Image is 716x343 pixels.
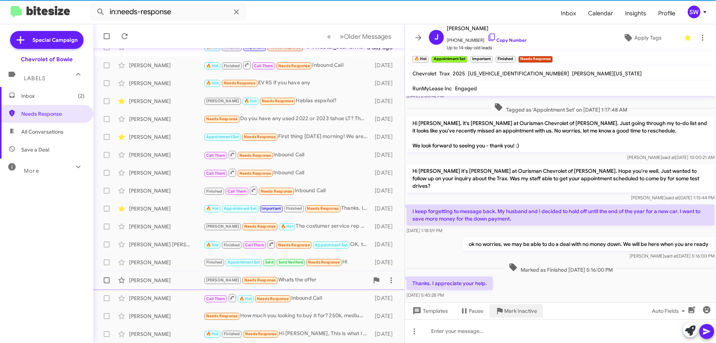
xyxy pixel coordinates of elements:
p: Thanks. I appreciate your help. [406,277,493,290]
div: EV RS if you have any [204,79,371,87]
button: SW [681,6,708,18]
span: Finished [206,260,223,265]
span: Call Them [254,63,273,68]
span: [PERSON_NAME] [DATE] 5:16:00 PM [629,253,715,259]
span: Call Them [206,153,226,158]
span: Insights [619,3,652,24]
span: (2) [78,92,85,100]
span: Chevrolet [412,70,436,77]
p: ok no worries, we may be able to do a deal with no money down. We will be here when you are ready [463,237,715,251]
span: Appointment Set [227,260,260,265]
p: I keep forgetting to message back. My husband and I decided to hold off until the end of the year... [406,205,715,225]
span: [PHONE_NUMBER] [447,33,527,44]
div: [DATE] [371,259,399,266]
button: Previous [323,29,336,44]
span: [PERSON_NAME] [206,224,239,229]
span: Finished [224,243,240,247]
div: [PERSON_NAME] [129,133,204,141]
div: [PERSON_NAME] [129,79,204,87]
span: Finished [286,206,302,211]
div: Whats the offer [204,276,369,284]
small: Important [470,56,493,63]
div: [DATE] [371,187,399,194]
span: Needs Response [262,99,293,103]
div: [PERSON_NAME] [129,312,204,320]
div: [PERSON_NAME] [129,205,204,212]
div: [DATE] [371,330,399,338]
span: Needs Response [239,153,271,158]
span: said at [662,155,675,160]
a: Profile [652,3,681,24]
span: 🔥 Hot [239,296,252,301]
span: Needs Response [307,206,339,211]
span: Marked as Finished [DATE] 5:16:00 PM [506,263,616,274]
span: Finished [224,63,240,68]
span: said at [664,253,677,259]
span: [PERSON_NAME] [206,278,239,283]
span: Needs Response [278,243,310,247]
div: [PERSON_NAME] [129,62,204,69]
button: Mark Inactive [489,304,543,318]
div: Do you have any used 2022 or 2023 tahoe LT? Thank you [204,115,371,123]
span: Appointment Set [206,134,239,139]
span: Sold Verified [279,260,303,265]
a: Inbox [555,3,582,24]
span: More [24,168,39,174]
div: [PERSON_NAME] [129,115,204,123]
div: [PERSON_NAME] [129,330,204,338]
div: [PERSON_NAME] [129,97,204,105]
span: Auto Fields [652,304,688,318]
span: Needs Response [278,63,310,68]
span: Needs Response [239,171,271,176]
div: [PERSON_NAME] [129,223,204,230]
span: Calendar [582,3,619,24]
span: Finished [206,189,223,194]
span: 🔥 Hot [206,243,219,247]
span: Inbox [21,92,85,100]
div: [DATE] [371,79,399,87]
span: [DATE] 5:40:28 PM [406,292,444,298]
small: Needs Response [518,56,553,63]
span: « [327,32,331,41]
div: Inbound Call [204,186,371,195]
span: Finished [224,331,240,336]
span: [PERSON_NAME] [DATE] 1:15:44 PM [631,195,715,200]
span: Call Them [245,243,264,247]
span: Needs Response [206,314,238,318]
span: Sold [265,260,274,265]
span: [PERSON_NAME][US_STATE] [572,70,642,77]
span: Older Messages [344,32,391,41]
span: Needs Response [21,110,85,118]
button: Auto Fields [646,304,694,318]
div: [PERSON_NAME] [129,259,204,266]
div: [PERSON_NAME] [129,169,204,177]
div: How much you looking to buy it for? 250k, medium condition. Still quiet, no engine lights. The to... [204,312,371,320]
span: Templates [411,304,448,318]
div: Inbound Call [204,293,371,303]
span: Appointment Set [224,206,257,211]
span: Needs Response [206,116,238,121]
div: [PERSON_NAME] [129,187,204,194]
button: Next [335,29,396,44]
button: Pause [454,304,489,318]
div: The costumer service rep at [GEOGRAPHIC_DATA] said there is no such limitation, so now I'm at a l... [204,222,371,231]
span: Call Them [227,189,247,194]
div: [DATE] [371,115,399,123]
div: [PERSON_NAME] [129,294,204,302]
div: Inbound Call [204,168,371,177]
span: 🔥 Hot [281,224,293,229]
span: 🔥 Hot [244,99,257,103]
button: Templates [405,304,454,318]
div: Hi [204,258,371,266]
span: Call Them [206,171,226,176]
input: Search [90,3,247,21]
div: [DATE] [371,169,399,177]
span: Tagged as 'Appointment Set' on [DATE] 1:17:48 AM [491,103,630,113]
span: Needs Response [261,189,292,194]
span: Appointment Set [315,243,348,247]
div: Thanks. I appreciate your help. [204,204,371,213]
div: [DATE] [371,97,399,105]
div: [DATE] [371,241,399,248]
span: [PERSON_NAME] [206,99,239,103]
span: Needs Response [244,224,276,229]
